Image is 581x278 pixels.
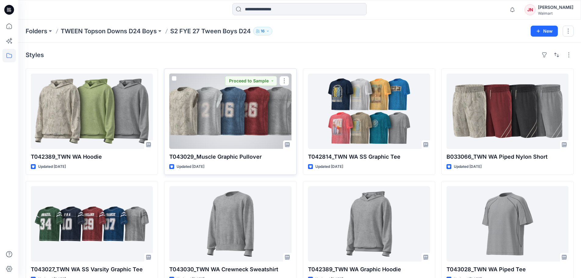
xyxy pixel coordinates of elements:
[447,74,568,149] a: B033066_TWN WA Piped Nylon Short
[447,265,568,274] p: T043028_TWN WA Piped Tee
[169,74,291,149] a: T043029_Muscle Graphic Pullover
[26,27,47,35] a: Folders
[169,265,291,274] p: T043030_TWN WA Crewneck Sweatshirt
[315,164,343,170] p: Updated [DATE]
[538,11,573,16] div: Walmart
[61,27,157,35] a: TWEEN Topson Downs D24 Boys
[308,265,430,274] p: T042389_TWN WA Graphic Hoodie
[531,26,558,37] button: New
[447,153,568,161] p: B033066_TWN WA Piped Nylon Short
[169,186,291,262] a: T043030_TWN WA Crewneck Sweatshirt
[308,74,430,149] a: T042814_TWN WA SS Graphic Tee
[177,164,204,170] p: Updated [DATE]
[538,4,573,11] div: [PERSON_NAME]
[170,27,251,35] p: S2 FYE 27 Tween Boys D24
[261,28,265,34] p: 16
[525,4,536,15] div: JN
[38,164,66,170] p: Updated [DATE]
[308,186,430,262] a: T042389_TWN WA Graphic Hoodie
[169,153,291,161] p: T043029_Muscle Graphic Pullover
[31,265,153,274] p: T043027_TWN WA SS Varsity Graphic Tee
[447,186,568,262] a: T043028_TWN WA Piped Tee
[454,164,482,170] p: Updated [DATE]
[31,186,153,262] a: T043027_TWN WA SS Varsity Graphic Tee
[31,74,153,149] a: T042389_TWN WA Hoodie
[26,51,44,59] h4: Styles
[308,153,430,161] p: T042814_TWN WA SS Graphic Tee
[31,153,153,161] p: T042389_TWN WA Hoodie
[253,27,272,35] button: 16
